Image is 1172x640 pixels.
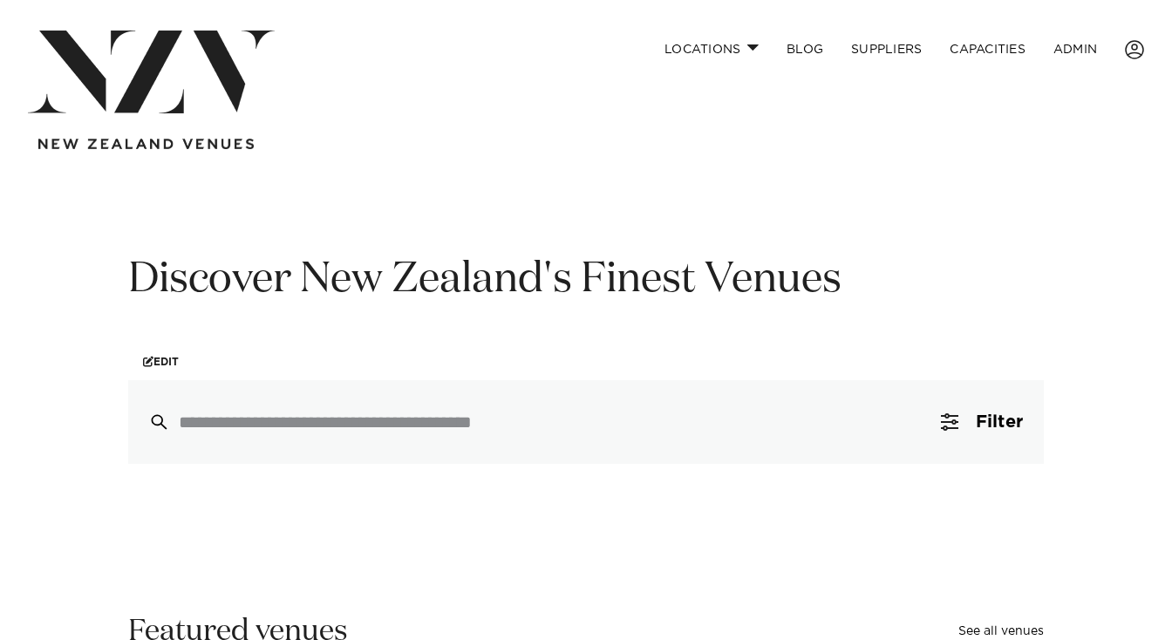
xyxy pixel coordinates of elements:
a: Capacities [936,31,1039,68]
a: SUPPLIERS [837,31,936,68]
button: Filter [920,380,1044,464]
a: BLOG [773,31,837,68]
a: ADMIN [1039,31,1111,68]
a: Locations [651,31,773,68]
span: Filter [976,413,1023,431]
a: See all venues [958,625,1044,637]
a: Edit [128,343,194,380]
img: new-zealand-venues-text.png [38,139,254,150]
h1: Discover New Zealand's Finest Venues [128,253,1044,308]
img: nzv-logo.png [28,31,275,113]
